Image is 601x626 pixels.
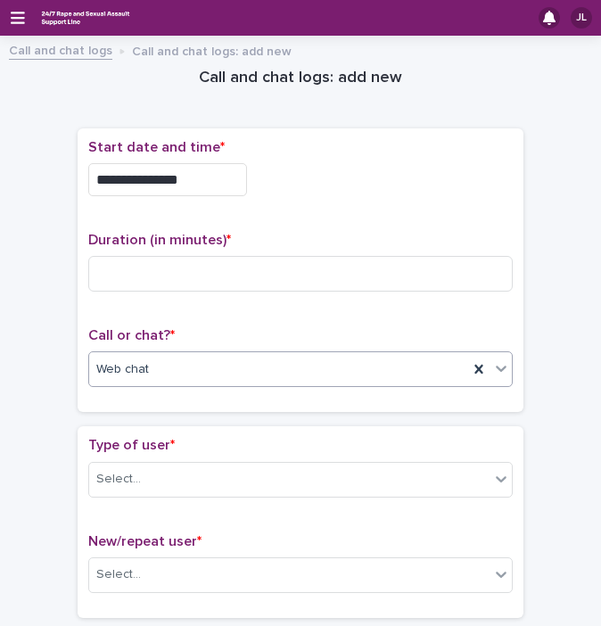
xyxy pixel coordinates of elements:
[571,7,592,29] div: JL
[88,328,175,342] span: Call or chat?
[88,233,231,247] span: Duration (in minutes)
[96,470,141,489] div: Select...
[39,6,132,29] img: rhQMoQhaT3yELyF149Cw
[96,360,149,379] span: Web chat
[78,68,523,89] h1: Call and chat logs: add new
[88,140,225,154] span: Start date and time
[88,438,175,452] span: Type of user
[88,534,202,548] span: New/repeat user
[132,40,292,60] p: Call and chat logs: add new
[96,565,141,584] div: Select...
[9,39,112,60] a: Call and chat logs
